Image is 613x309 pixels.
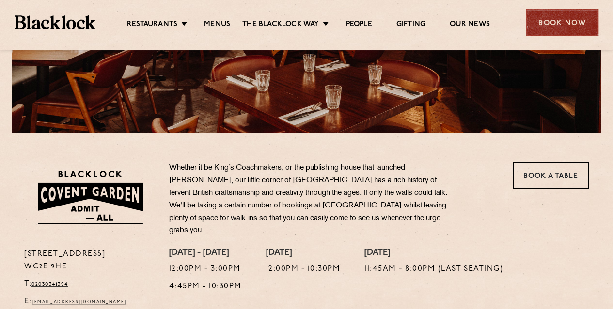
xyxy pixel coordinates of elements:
a: Book a Table [513,162,589,189]
h4: [DATE] [364,248,503,259]
div: Book Now [526,9,598,36]
a: 02030341394 [31,281,68,287]
p: 12:00pm - 3:00pm [169,263,242,276]
a: Restaurants [127,20,177,30]
p: 11:45am - 8:00pm (Last Seating) [364,263,503,276]
img: BLA_1470_CoventGarden_Website_Solid.svg [24,162,155,232]
a: Gifting [396,20,425,30]
p: [STREET_ADDRESS] WC2E 9HE [24,248,155,273]
p: T: [24,278,155,291]
a: Our News [450,20,490,30]
h4: [DATE] [266,248,341,259]
img: BL_Textured_Logo-footer-cropped.svg [15,15,95,29]
a: People [346,20,372,30]
p: Whether it be King’s Coachmakers, or the publishing house that launched [PERSON_NAME], our little... [169,162,455,237]
p: 4:45pm - 10:30pm [169,280,242,293]
h4: [DATE] - [DATE] [169,248,242,259]
a: [EMAIL_ADDRESS][DOMAIN_NAME] [32,300,126,304]
p: E: [24,295,155,308]
a: The Blacklock Way [242,20,319,30]
p: 12:00pm - 10:30pm [266,263,341,276]
a: Menus [204,20,230,30]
